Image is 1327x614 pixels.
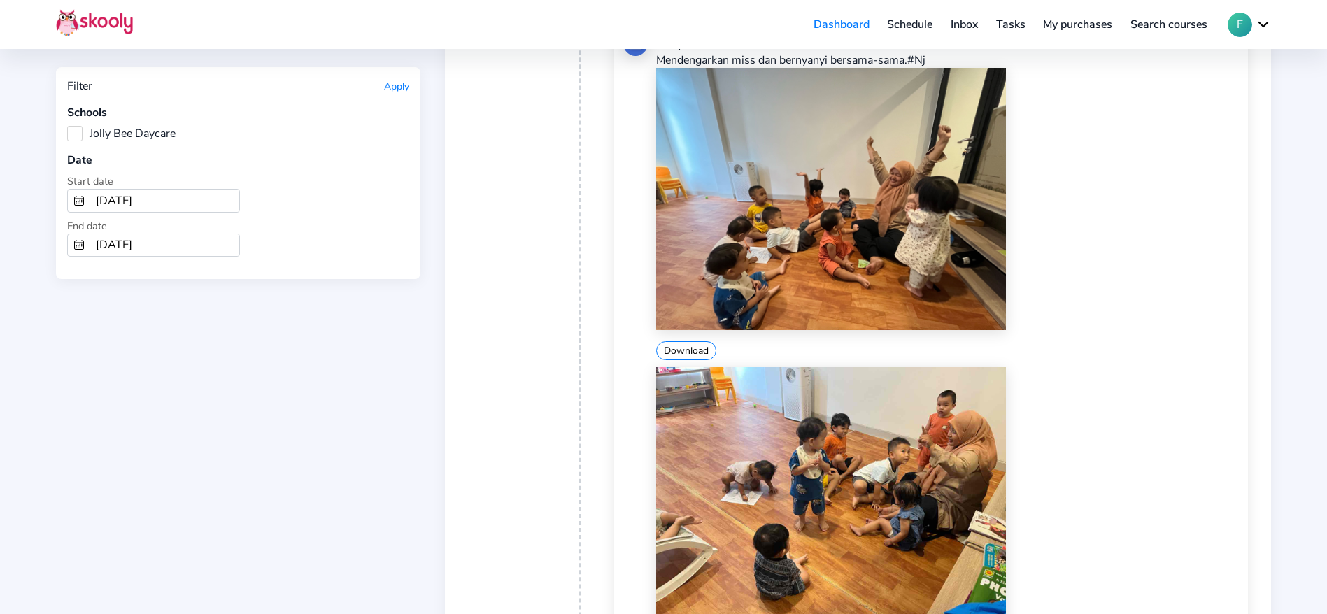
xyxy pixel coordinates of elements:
button: calendar outline [68,190,90,212]
a: Schedule [879,13,942,36]
button: Download [656,341,716,360]
a: Inbox [942,13,987,36]
label: Jolly Bee Daycare [67,126,176,141]
ion-icon: calendar outline [73,195,85,206]
div: Date [67,152,409,168]
button: Fchevron down outline [1228,13,1271,37]
img: Skooly [56,9,133,36]
div: Schools [67,105,409,120]
a: Dashboard [804,13,879,36]
img: 202412070841063750924647068475104802108682963943202510030928366588263136218399.jpg [656,68,1006,330]
div: Filter [67,78,92,94]
a: Tasks [987,13,1035,36]
p: Mendengarkan miss dan bernyanyi bersama-sama.#Nj [656,52,1239,68]
a: Search courses [1121,13,1216,36]
span: End date [67,219,107,233]
button: Apply [384,80,409,93]
input: To Date [90,234,239,257]
button: calendar outline [68,234,90,257]
ion-icon: calendar outline [73,239,85,250]
input: From Date [90,190,239,212]
a: My purchases [1034,13,1121,36]
span: Start date [67,174,113,188]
